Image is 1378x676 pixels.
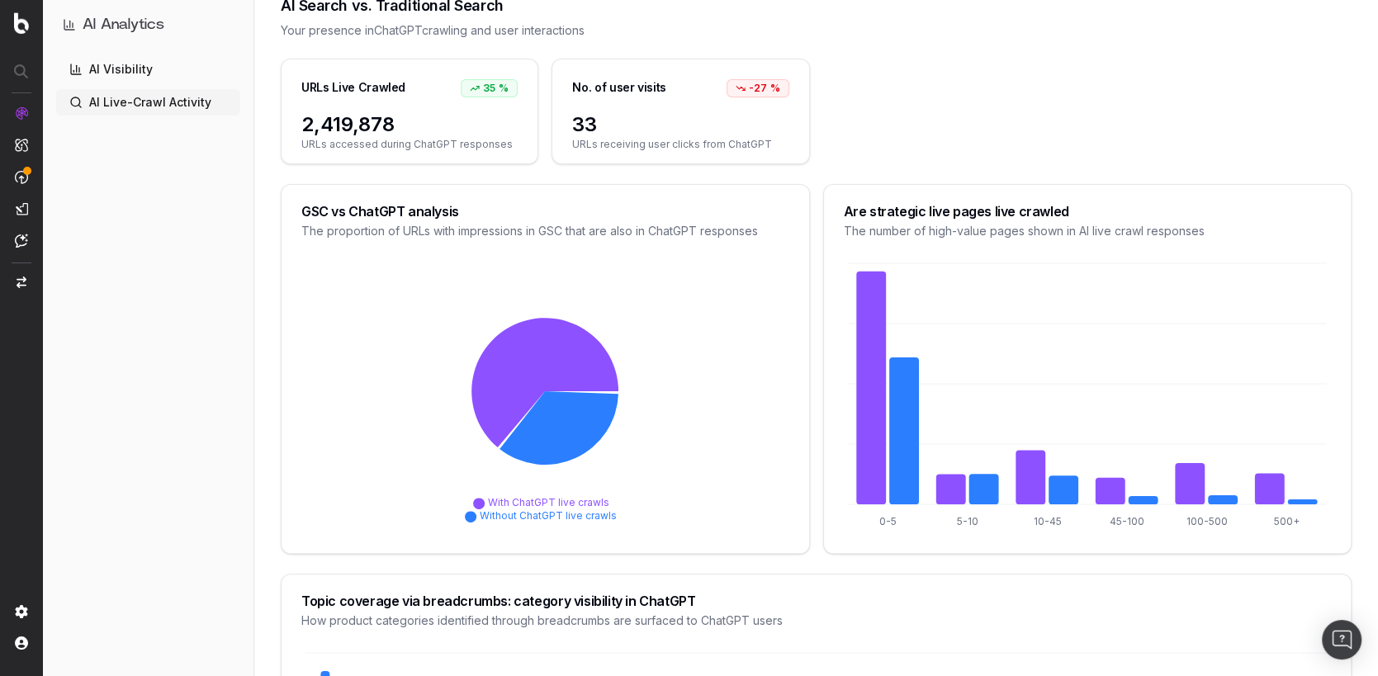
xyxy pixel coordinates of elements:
div: No. of user visits [572,79,666,96]
tspan: 0-5 [879,515,897,527]
img: Botify logo [14,12,29,34]
span: 33 [572,111,788,138]
tspan: 10-45 [1033,515,1061,527]
button: AI Analytics [63,13,234,36]
tspan: 500+ [1274,515,1300,527]
div: How product categories identified through breadcrumbs are surfaced to ChatGPT users [301,612,1331,629]
tspan: 100-500 [1186,515,1228,527]
tspan: 45-100 [1110,515,1144,527]
img: Intelligence [15,138,28,152]
img: Analytics [15,106,28,120]
img: Switch project [17,277,26,288]
tspan: 5-10 [957,515,978,527]
div: 35 [461,79,518,97]
div: Are strategic live pages live crawled [844,205,1332,218]
span: Without ChatGPT live crawls [480,509,617,522]
span: 2,419,878 [301,111,518,138]
div: Open Intercom Messenger [1322,620,1361,659]
img: Setting [15,605,28,618]
div: The proportion of URLs with impressions in GSC that are also in ChatGPT responses [301,223,789,239]
a: AI Live-Crawl Activity [56,89,240,116]
div: Your presence in ChatGPT crawling and user interactions [281,22,1352,39]
div: Topic coverage via breadcrumbs: category visibility in ChatGPT [301,594,1331,607]
img: My account [15,636,28,650]
img: Assist [15,234,28,248]
div: The number of high-value pages shown in AI live crawl responses [844,223,1332,239]
img: Activation [15,170,28,184]
h1: AI Analytics [83,13,164,36]
span: % [770,82,780,95]
a: AI Visibility [56,56,240,83]
div: URLs Live Crawled [301,79,405,96]
div: GSC vs ChatGPT analysis [301,205,789,218]
img: Studio [15,202,28,215]
div: -27 [727,79,789,97]
span: With ChatGPT live crawls [488,496,609,508]
span: URLs receiving user clicks from ChatGPT [572,138,788,151]
span: % [499,82,509,95]
span: URLs accessed during ChatGPT responses [301,138,518,151]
